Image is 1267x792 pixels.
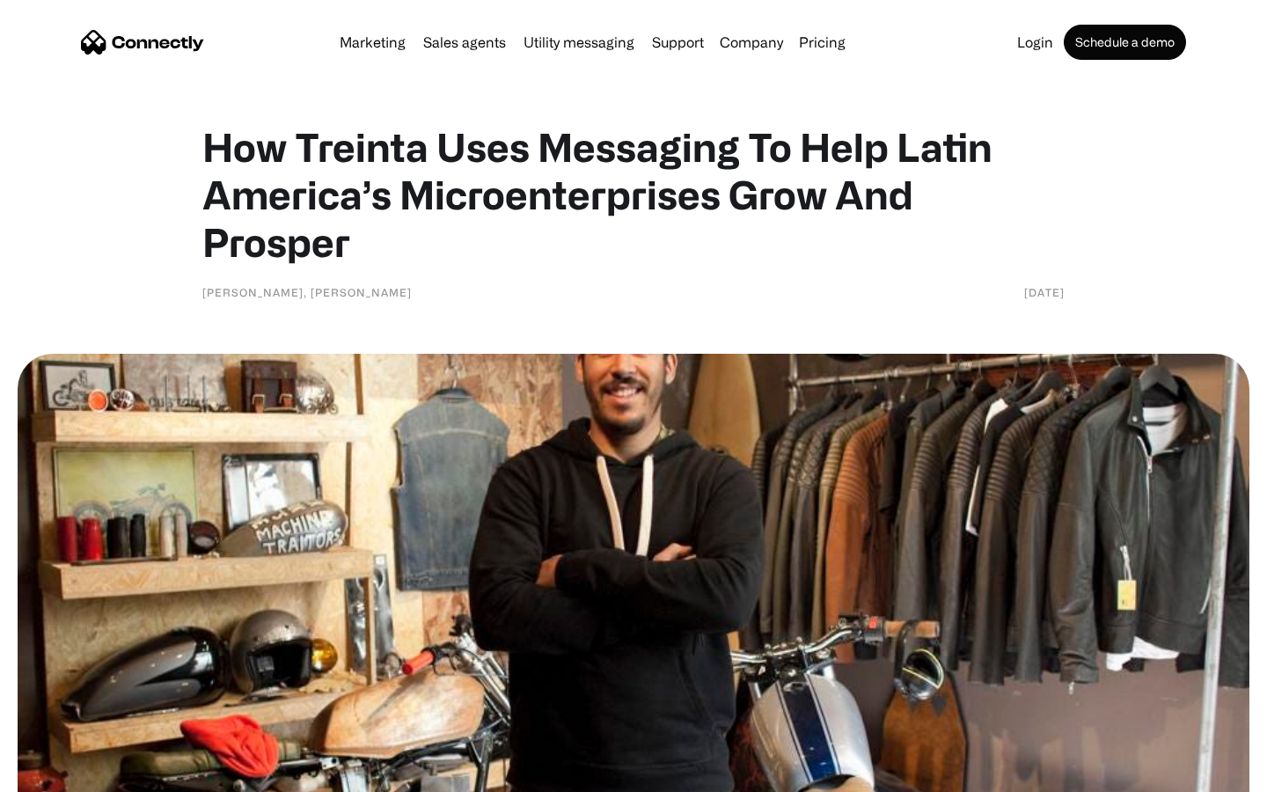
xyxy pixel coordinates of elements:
div: Company [720,30,783,55]
ul: Language list [35,761,106,786]
a: Support [645,35,711,49]
a: Sales agents [416,35,513,49]
aside: Language selected: English [18,761,106,786]
div: [DATE] [1024,283,1065,301]
a: Marketing [333,35,413,49]
h1: How Treinta Uses Messaging To Help Latin America’s Microenterprises Grow And Prosper [202,123,1065,266]
a: Pricing [792,35,853,49]
a: Schedule a demo [1064,25,1186,60]
a: Utility messaging [516,35,641,49]
div: [PERSON_NAME], [PERSON_NAME] [202,283,412,301]
a: Login [1010,35,1060,49]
